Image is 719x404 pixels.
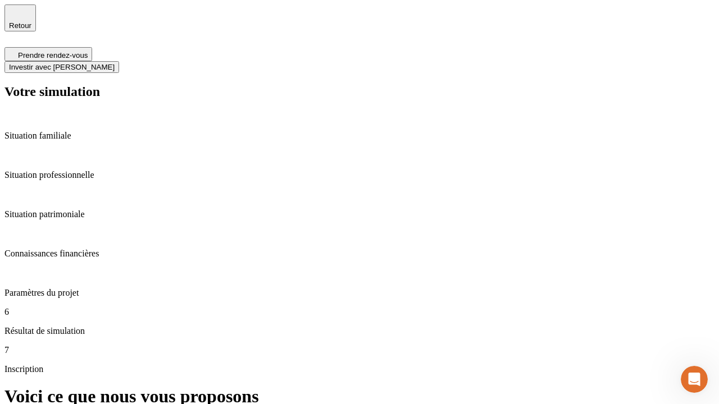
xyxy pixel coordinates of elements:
[4,288,715,298] p: Paramètres du projet
[4,61,119,73] button: Investir avec [PERSON_NAME]
[9,63,115,71] span: Investir avec [PERSON_NAME]
[4,326,715,336] p: Résultat de simulation
[4,249,715,259] p: Connaissances financières
[681,366,708,393] iframe: Intercom live chat
[4,170,715,180] p: Situation professionnelle
[4,345,715,355] p: 7
[9,21,31,30] span: Retour
[4,364,715,374] p: Inscription
[4,131,715,141] p: Situation familiale
[4,307,715,317] p: 6
[4,84,715,99] h2: Votre simulation
[18,51,88,59] span: Prendre rendez-vous
[4,209,715,219] p: Situation patrimoniale
[4,4,36,31] button: Retour
[4,47,92,61] button: Prendre rendez-vous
